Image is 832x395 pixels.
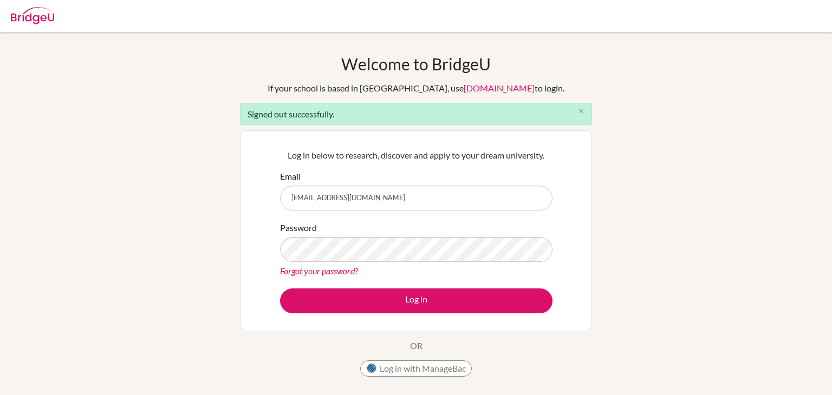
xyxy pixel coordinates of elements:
a: Forgot your password? [280,266,358,276]
p: OR [410,339,422,352]
h1: Welcome to BridgeU [341,54,491,74]
button: Log in [280,288,552,313]
label: Email [280,170,301,183]
button: Log in with ManageBac [360,360,472,377]
p: Log in below to research, discover and apply to your dream university. [280,149,552,162]
button: Close [570,103,591,120]
img: Bridge-U [11,7,54,24]
a: [DOMAIN_NAME] [464,83,535,93]
div: Signed out successfully. [240,103,592,125]
div: If your school is based in [GEOGRAPHIC_DATA], use to login. [268,82,564,95]
i: close [577,107,585,115]
label: Password [280,221,317,234]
